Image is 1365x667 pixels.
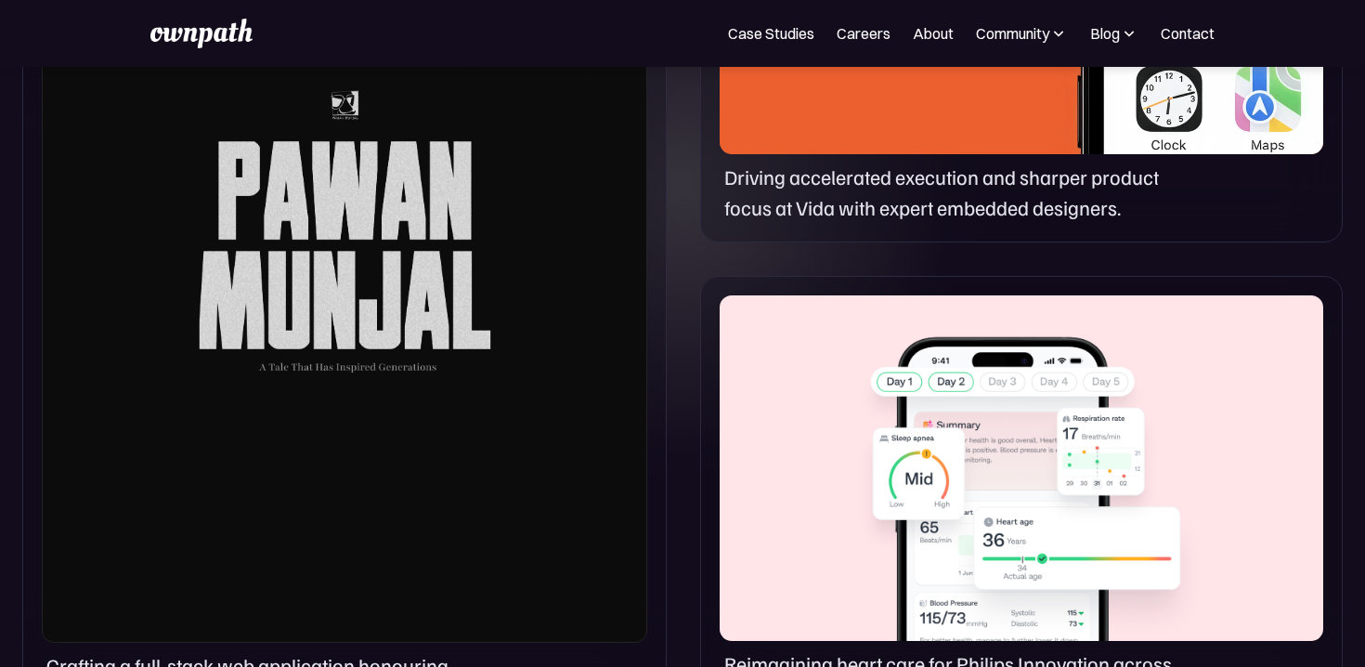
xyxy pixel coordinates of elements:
[976,22,1068,45] div: Community
[724,162,1191,223] p: Driving accelerated execution and sharper product focus at Vida with expert embedded designers.
[913,22,954,45] a: About
[728,22,814,45] a: Case Studies
[1161,22,1215,45] a: Contact
[1090,22,1120,45] div: Blog
[1090,22,1138,45] div: Blog
[837,22,890,45] a: Careers
[976,22,1049,45] div: Community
